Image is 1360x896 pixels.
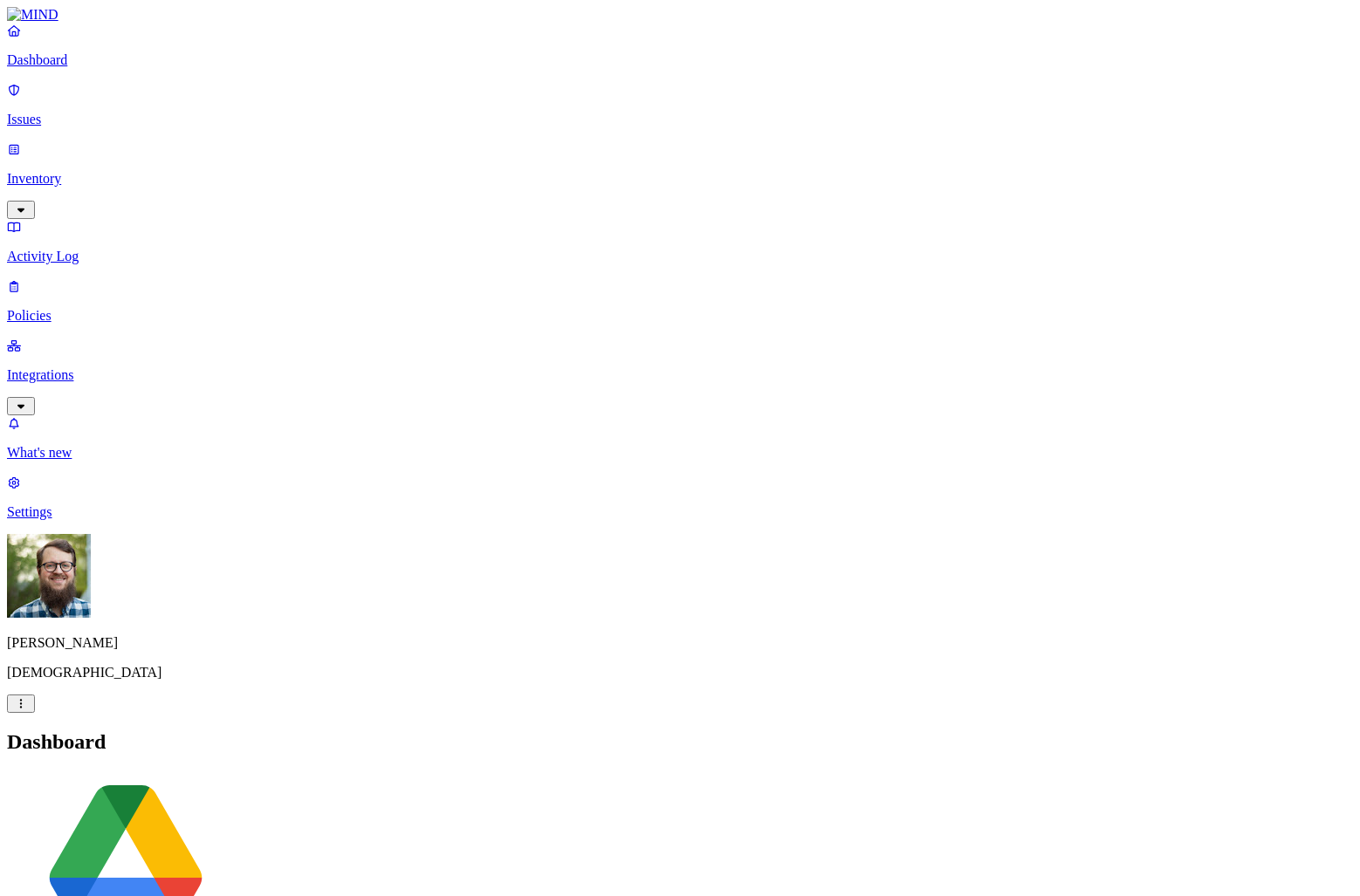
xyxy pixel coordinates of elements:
[7,504,1353,520] p: Settings
[7,249,1353,264] p: Activity Log
[7,278,1353,324] a: Policies
[7,308,1353,324] p: Policies
[7,7,1353,23] a: MIND
[7,415,1353,461] a: What's new
[7,445,1353,461] p: What's new
[7,730,1353,754] h2: Dashboard
[7,635,1353,651] p: [PERSON_NAME]
[7,338,1353,413] a: Integrations
[7,112,1353,127] p: Issues
[7,665,1353,681] p: [DEMOGRAPHIC_DATA]
[7,82,1353,127] a: Issues
[7,219,1353,264] a: Activity Log
[7,367,1353,383] p: Integrations
[7,475,1353,520] a: Settings
[7,141,1353,216] a: Inventory
[7,52,1353,68] p: Dashboard
[7,171,1353,187] p: Inventory
[7,534,91,618] img: Rick Heil
[7,7,58,23] img: MIND
[7,23,1353,68] a: Dashboard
